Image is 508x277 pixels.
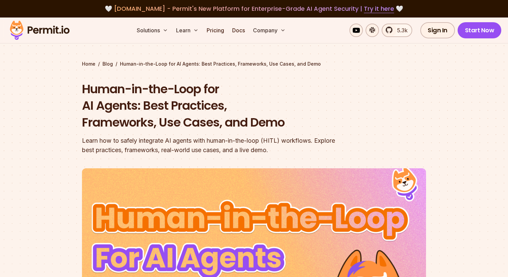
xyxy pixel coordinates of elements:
[420,22,455,38] a: Sign In
[82,61,426,67] div: / /
[82,61,95,67] a: Home
[16,4,492,13] div: 🤍 🤍
[382,24,412,37] a: 5.3k
[204,24,227,37] a: Pricing
[7,19,73,42] img: Permit logo
[458,22,502,38] a: Start Now
[102,61,113,67] a: Blog
[229,24,248,37] a: Docs
[82,81,340,131] h1: Human-in-the-Loop for AI Agents: Best Practices, Frameworks, Use Cases, and Demo
[114,4,394,13] span: [DOMAIN_NAME] - Permit's New Platform for Enterprise-Grade AI Agent Security |
[134,24,171,37] button: Solutions
[173,24,201,37] button: Learn
[82,136,340,155] div: Learn how to safely integrate AI agents with human-in-the-loop (HITL) workflows. Explore best pra...
[250,24,288,37] button: Company
[393,26,408,34] span: 5.3k
[364,4,394,13] a: Try it here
